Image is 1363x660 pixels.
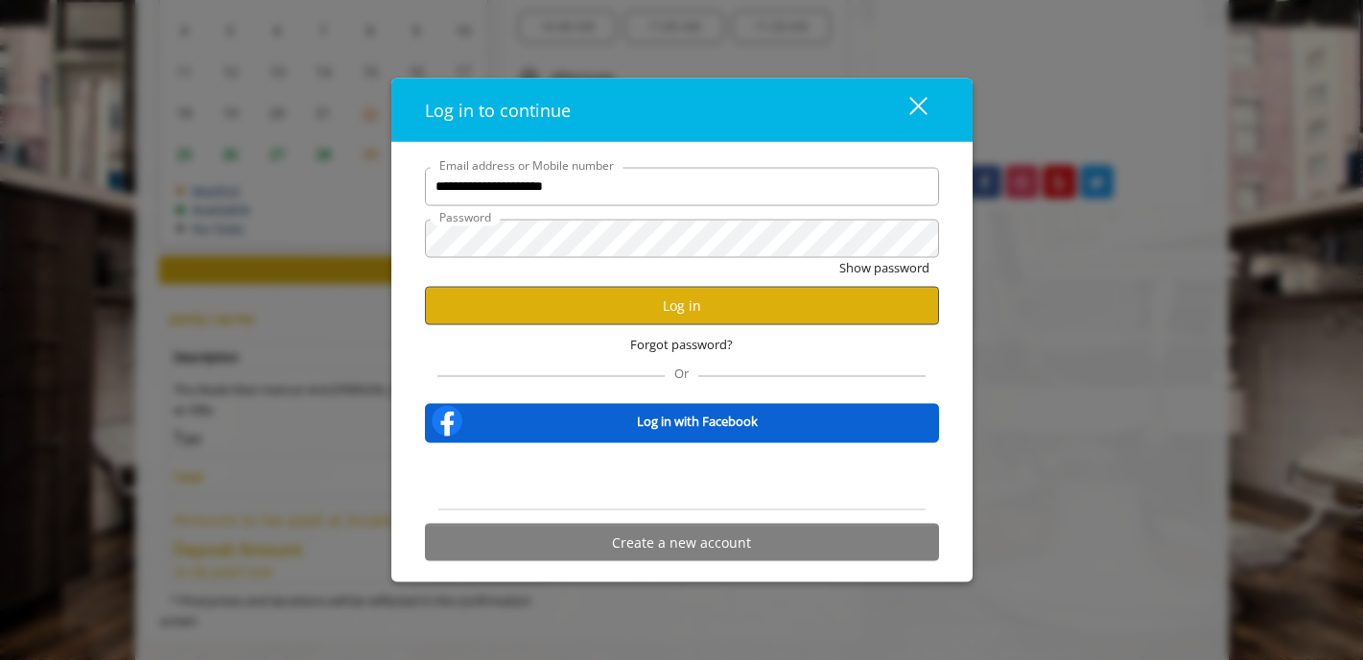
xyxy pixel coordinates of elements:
[887,96,926,125] div: close dialog
[425,219,939,257] input: Password
[425,524,939,561] button: Create a new account
[430,207,501,225] label: Password
[425,287,939,324] button: Log in
[584,456,779,498] iframe: Sign in with Google Button
[425,98,571,121] span: Log in to continue
[874,90,939,130] button: close dialog
[425,167,939,205] input: Email address or Mobile number
[665,365,698,382] span: Or
[430,155,623,174] label: Email address or Mobile number
[630,334,733,354] span: Forgot password?
[428,402,466,440] img: facebook-logo
[839,257,929,277] button: Show password
[637,411,758,431] b: Log in with Facebook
